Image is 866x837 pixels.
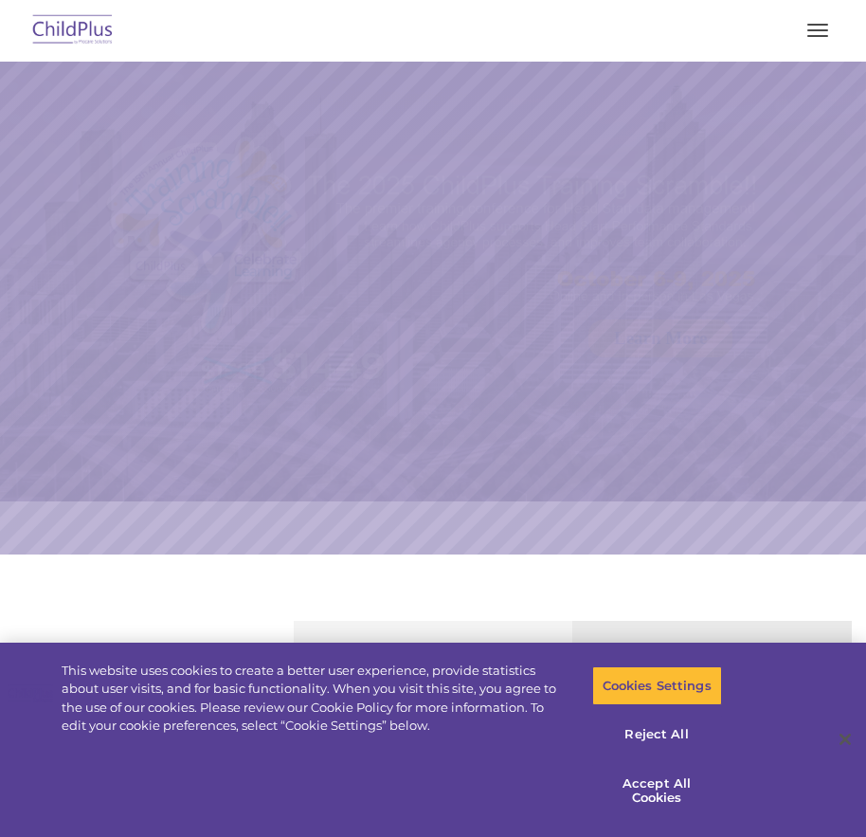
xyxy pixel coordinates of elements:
[592,715,722,755] button: Reject All
[62,662,566,736] div: This website uses cookies to create a better user experience, provide statistics about user visit...
[592,666,722,706] button: Cookies Settings
[588,319,732,357] a: Learn More
[592,764,722,818] button: Accept All Cookies
[824,719,866,760] button: Close
[28,9,117,53] img: ChildPlus by Procare Solutions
